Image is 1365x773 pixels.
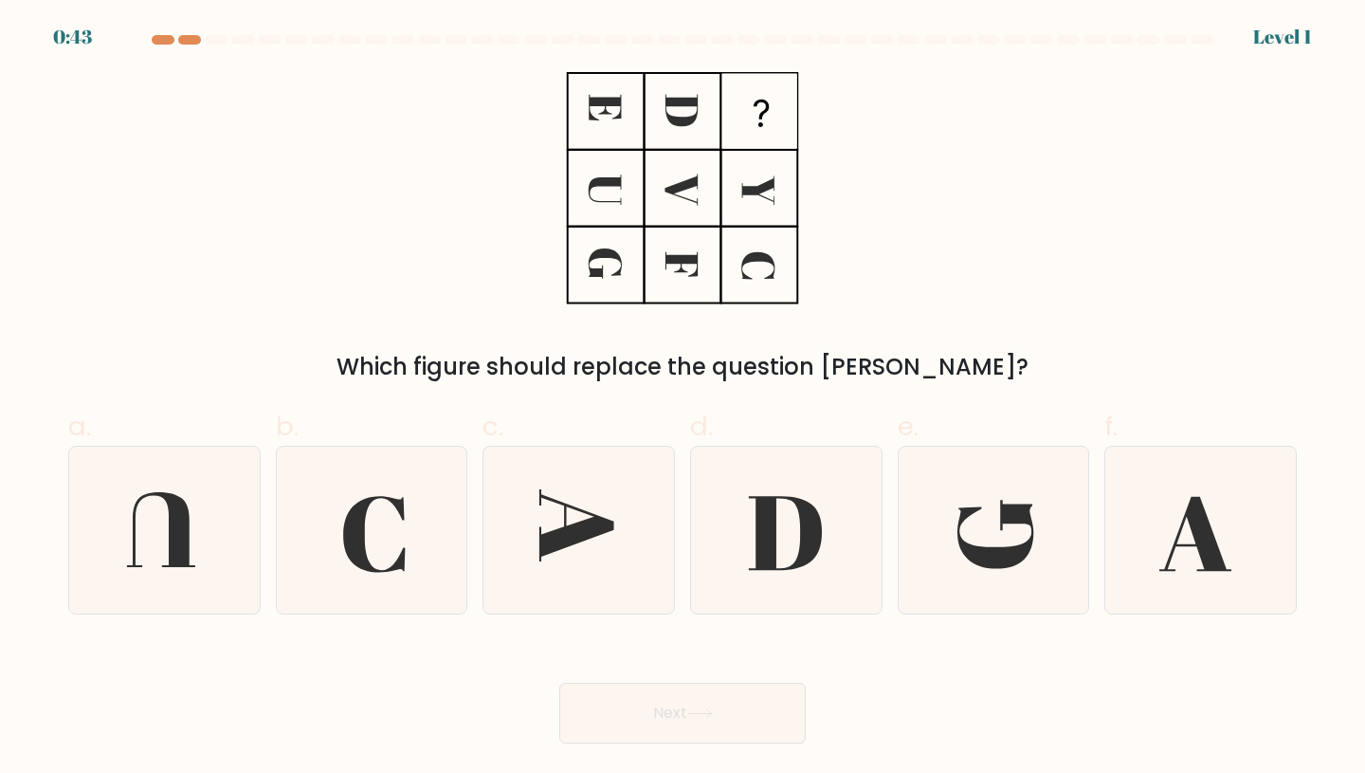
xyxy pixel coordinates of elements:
span: c. [482,408,503,445]
div: Level 1 [1253,23,1312,51]
span: b. [276,408,299,445]
span: d. [690,408,713,445]
span: f. [1104,408,1118,445]
div: 0:43 [53,23,92,51]
button: Next [559,683,806,744]
span: e. [898,408,919,445]
div: Which figure should replace the question [PERSON_NAME]? [80,350,1285,384]
span: a. [68,408,91,445]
